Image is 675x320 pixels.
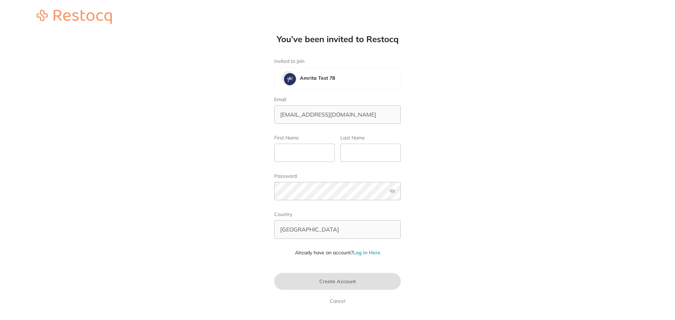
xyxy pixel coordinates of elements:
h4: Amrita Test 78 [300,75,335,82]
button: Create Account [274,273,401,290]
label: Country [274,211,401,217]
label: Invited to join [274,58,401,64]
label: Last Name [340,135,401,141]
a: Log In Here [353,249,380,256]
p: Already have an account? [274,249,401,256]
h1: You’ve been invited to Restocq [274,34,401,44]
label: First Name [274,135,335,141]
a: Cancel [274,298,401,304]
img: restocq_logo.svg [37,10,112,24]
label: Email [274,97,401,103]
span: Create Account [319,278,356,285]
label: Password [274,173,401,179]
img: Amrita Test 78 [282,71,296,85]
